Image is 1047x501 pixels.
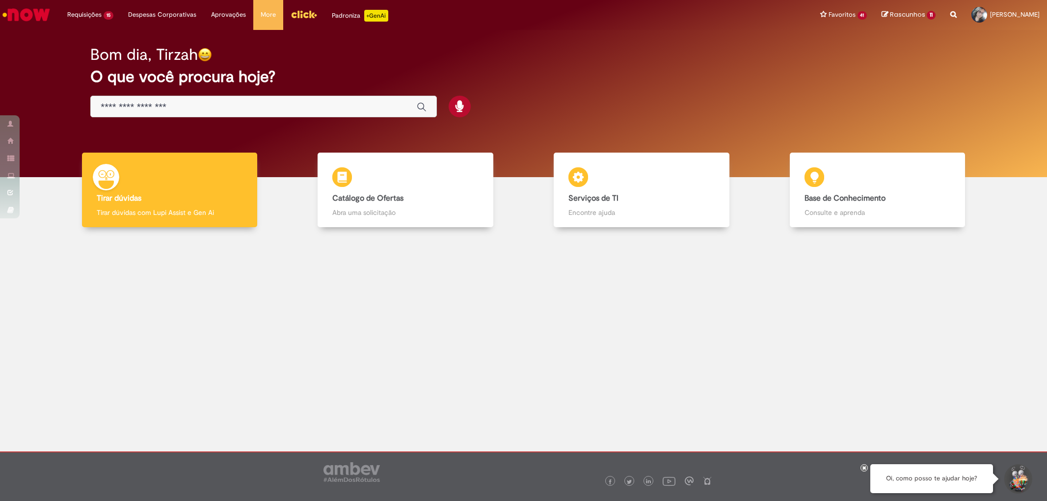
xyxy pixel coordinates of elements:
[104,11,113,20] span: 15
[568,193,618,203] b: Serviços de TI
[198,48,212,62] img: happy-face.png
[211,10,246,20] span: Aprovações
[67,10,102,20] span: Requisições
[97,208,242,217] p: Tirar dúvidas com Lupi Assist e Gen Ai
[627,479,632,484] img: logo_footer_twitter.png
[805,193,886,203] b: Base de Conhecimento
[805,208,950,217] p: Consulte e aprenda
[364,10,388,22] p: +GenAi
[685,476,694,485] img: logo_footer_workplace.png
[261,10,276,20] span: More
[524,153,760,228] a: Serviços de TI Encontre ajuda
[332,193,403,203] b: Catálogo de Ofertas
[332,10,388,22] div: Padroniza
[128,10,196,20] span: Despesas Corporativas
[990,10,1040,19] span: [PERSON_NAME]
[882,10,936,20] a: Rascunhos
[97,193,141,203] b: Tirar dúvidas
[52,153,288,228] a: Tirar dúvidas Tirar dúvidas com Lupi Assist e Gen Ai
[608,479,613,484] img: logo_footer_facebook.png
[568,208,714,217] p: Encontre ajuda
[890,10,925,19] span: Rascunhos
[332,208,478,217] p: Abra uma solicitação
[703,476,712,485] img: logo_footer_naosei.png
[646,479,651,485] img: logo_footer_linkedin.png
[759,153,995,228] a: Base de Conhecimento Consulte e aprenda
[288,153,524,228] a: Catálogo de Ofertas Abra uma solicitação
[90,46,198,63] h2: Bom dia, Tirzah
[927,11,936,20] span: 11
[663,475,675,487] img: logo_footer_youtube.png
[291,7,317,22] img: click_logo_yellow_360x200.png
[858,11,867,20] span: 41
[829,10,856,20] span: Favoritos
[90,68,956,85] h2: O que você procura hoje?
[1,5,52,25] img: ServiceNow
[1003,464,1032,494] button: Iniciar Conversa de Suporte
[323,462,380,482] img: logo_footer_ambev_rotulo_gray.png
[870,464,993,493] div: Oi, como posso te ajudar hoje?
